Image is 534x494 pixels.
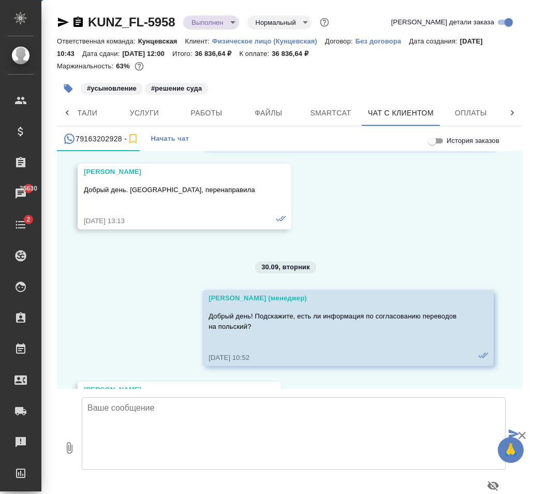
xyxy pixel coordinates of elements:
span: 2 [20,214,36,225]
span: 25630 [13,183,43,194]
div: simple tabs example [57,126,523,151]
a: Физическое лицо (Кунцевская) [212,36,325,45]
div: [PERSON_NAME] (менеджер) [209,293,457,303]
button: Скопировать ссылку для ЯМессенджера [57,16,69,28]
button: Начать чат [145,126,194,151]
p: [DATE] 12:00 [122,50,172,57]
div: [PERSON_NAME] [84,385,245,395]
p: Ответственная команда: [57,37,138,45]
p: Физическое лицо (Кунцевская) [212,37,325,45]
button: 🙏 [498,437,524,463]
p: Договор: [325,37,355,45]
span: Оплаты [446,107,496,120]
span: Файлы [244,107,293,120]
p: К оплате: [239,50,272,57]
p: #решение суда [151,83,202,94]
div: [PERSON_NAME] [84,167,255,177]
span: Чат с клиентом [368,107,434,120]
p: #усыновление [87,83,137,94]
button: Скопировать ссылку [72,16,84,28]
span: решение суда [144,83,209,92]
p: Добрый день. [GEOGRAPHIC_DATA], перенаправила [84,185,255,195]
p: Маржинальность: [57,62,116,70]
svg: Подписаться [127,133,139,145]
button: Выполнен [188,18,226,27]
p: Итого: [172,50,195,57]
div: Выполнен [183,16,239,30]
span: 🙏 [502,439,520,461]
a: 25630 [3,181,39,207]
a: Без договора [355,36,409,45]
span: Smartcat [306,107,355,120]
span: [PERSON_NAME] детали заказа [391,17,494,27]
p: 36 836,64 ₽ [272,50,316,57]
span: Услуги [120,107,169,120]
span: усыновление [80,83,144,92]
p: Клиент: [185,37,212,45]
div: 79163202928 (Лизунова Людмила Борисовна) - (undefined) [63,133,139,146]
div: [DATE] 13:13 [84,216,255,226]
p: Добрый день! Подскажите, есть ли информация по согласованию переводов на польский? [209,311,457,332]
p: Без договора [355,37,409,45]
p: 36 836,64 ₽ [195,50,239,57]
button: Добавить тэг [57,77,80,100]
span: Работы [182,107,231,120]
p: 63% [116,62,132,70]
div: Выполнен [247,16,311,30]
p: Дата сдачи: [82,50,122,57]
p: Дата создания: [409,37,459,45]
span: Детали [57,107,107,120]
a: KUNZ_FL-5958 [88,15,175,29]
button: 11317.43 RUB; [132,60,146,73]
span: Начать чат [151,133,189,145]
span: История заказов [447,136,499,146]
button: Доп статусы указывают на важность/срочность заказа [318,16,331,29]
p: Кунцевская [138,37,185,45]
div: [DATE] 10:52 [209,353,457,363]
p: 30.09, вторник [261,262,310,272]
button: Нормальный [253,18,299,27]
a: 2 [3,212,39,238]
